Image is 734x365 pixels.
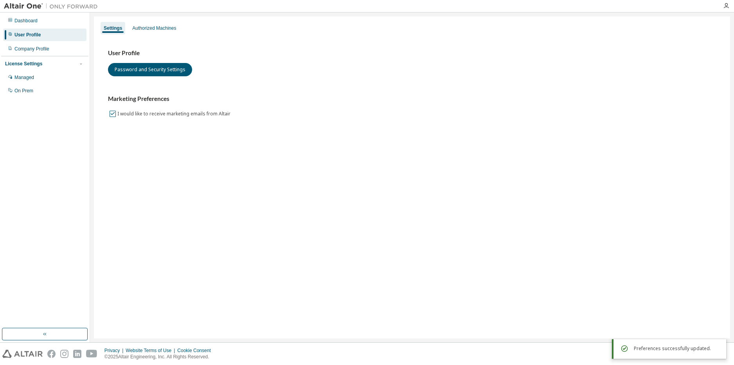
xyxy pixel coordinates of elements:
div: Managed [14,74,34,81]
div: On Prem [14,88,33,94]
p: © 2025 Altair Engineering, Inc. All Rights Reserved. [104,354,216,360]
img: facebook.svg [47,350,56,358]
h3: User Profile [108,49,716,57]
div: Cookie Consent [177,347,215,354]
button: Password and Security Settings [108,63,192,76]
img: altair_logo.svg [2,350,43,358]
div: License Settings [5,61,42,67]
img: Altair One [4,2,102,10]
div: Authorized Machines [132,25,176,31]
img: instagram.svg [60,350,68,358]
div: User Profile [14,32,41,38]
div: Website Terms of Use [126,347,177,354]
label: I would like to receive marketing emails from Altair [117,109,232,119]
div: Company Profile [14,46,49,52]
div: Dashboard [14,18,38,24]
div: Privacy [104,347,126,354]
img: linkedin.svg [73,350,81,358]
img: youtube.svg [86,350,97,358]
div: Preferences successfully updated. [634,344,720,353]
h3: Marketing Preferences [108,95,716,103]
div: Settings [104,25,122,31]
